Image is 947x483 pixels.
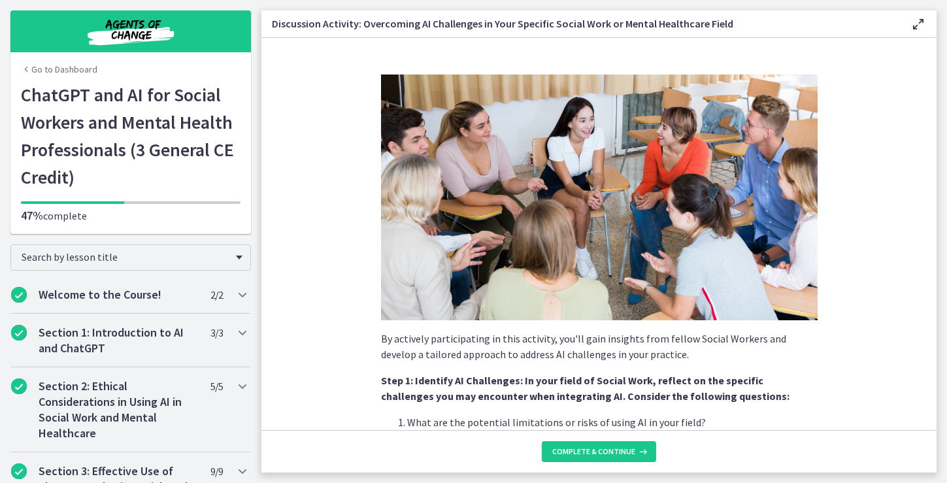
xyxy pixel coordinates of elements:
[552,446,635,457] span: Complete & continue
[39,287,198,303] h2: Welcome to the Course!
[11,287,27,303] i: Completed
[21,63,97,76] a: Go to Dashboard
[210,325,223,341] span: 3 / 3
[21,208,43,223] span: 47%
[381,374,789,403] strong: Step 1: Identify AI Challenges: In your field of Social Work, reflect on the specific challenges ...
[11,378,27,394] i: Completed
[272,16,889,31] h3: Discussion Activity: Overcoming AI Challenges in Your Specific Social Work or Mental Healthcare F...
[39,378,198,441] h2: Section 2: Ethical Considerations in Using AI in Social Work and Mental Healthcare
[22,250,229,263] span: Search by lesson title
[11,463,27,479] i: Completed
[21,81,241,191] h1: ChatGPT and AI for Social Workers and Mental Health Professionals (3 General CE Credit)
[39,325,198,356] h2: Section 1: Introduction to AI and ChatGPT
[210,287,223,303] span: 2 / 2
[52,16,209,47] img: Agents of Change
[10,244,251,271] div: Search by lesson title
[11,325,27,341] i: Completed
[381,331,818,362] p: By actively participating in this activity, you'll gain insights from fellow Social Workers and d...
[381,75,818,320] img: Slides_for_Title_Slides_for_ChatGPT_and_AI_for_Social_Work_%2817%29.png
[21,208,241,224] p: complete
[407,414,818,430] p: What are the potential limitations or risks of using AI in your field?
[210,378,223,394] span: 5 / 5
[542,441,656,462] button: Complete & continue
[210,463,223,479] span: 9 / 9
